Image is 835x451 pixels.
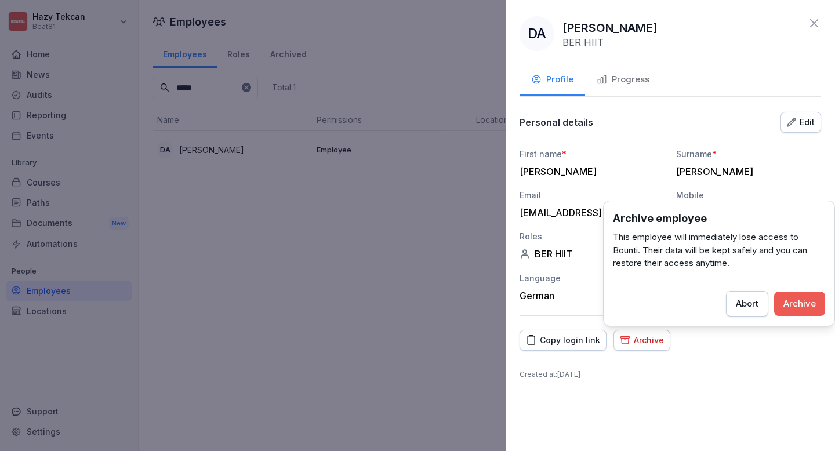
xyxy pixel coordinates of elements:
[520,369,821,380] p: Created at : [DATE]
[676,166,815,177] div: [PERSON_NAME]
[774,292,825,316] button: Archive
[520,16,554,51] div: DA
[676,148,821,160] div: Surname
[613,231,825,270] p: This employee will immediately lose access to Bounti. Their data will be kept safely and you can ...
[562,19,658,37] p: [PERSON_NAME]
[520,207,659,219] div: [EMAIL_ADDRESS][DOMAIN_NAME]
[531,73,573,86] div: Profile
[520,189,665,201] div: Email
[520,230,665,242] div: Roles
[736,297,758,310] div: Abort
[726,291,768,317] button: Abort
[780,112,821,133] button: Edit
[597,73,649,86] div: Progress
[562,37,604,48] p: BER HIIT
[620,334,664,347] div: Archive
[520,148,665,160] div: First name
[613,210,825,226] h3: Archive employee
[520,117,593,128] p: Personal details
[613,330,670,351] button: Archive
[676,189,821,201] div: Mobile
[585,65,661,96] button: Progress
[787,116,815,129] div: Edit
[520,290,665,301] div: German
[520,330,607,351] button: Copy login link
[520,248,665,260] div: BER HIIT
[526,334,600,347] div: Copy login link
[783,297,816,310] div: Archive
[520,65,585,96] button: Profile
[520,272,665,284] div: Language
[520,166,659,177] div: [PERSON_NAME]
